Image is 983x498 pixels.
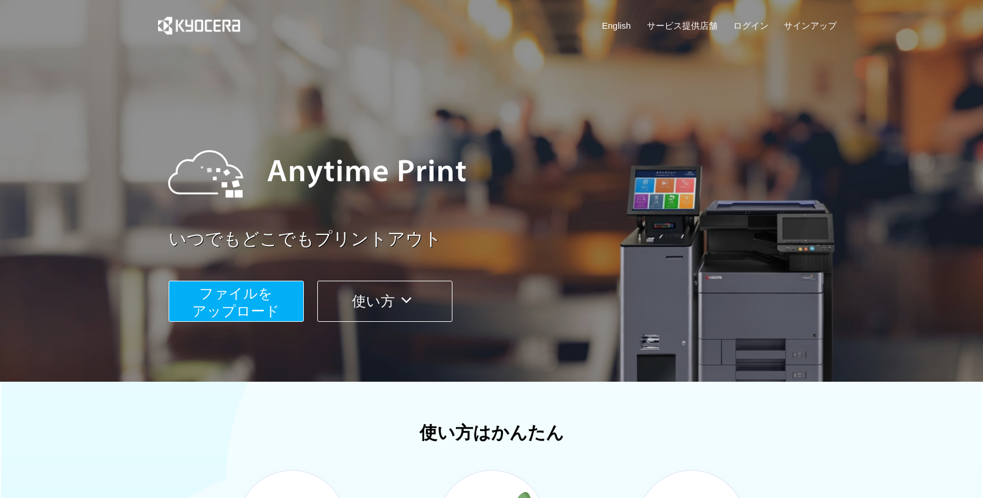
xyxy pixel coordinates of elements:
[317,281,452,322] button: 使い方
[602,19,631,32] a: English
[784,19,837,32] a: サインアップ
[733,19,769,32] a: ログイン
[169,281,304,322] button: ファイルを​​アップロード
[169,227,844,252] a: いつでもどこでもプリントアウト
[647,19,717,32] a: サービス提供店舗
[192,285,280,319] span: ファイルを ​​アップロード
